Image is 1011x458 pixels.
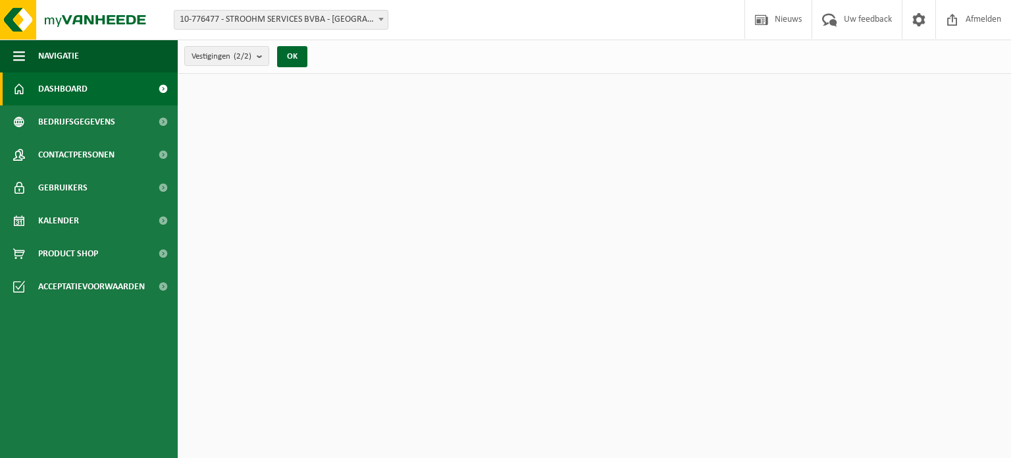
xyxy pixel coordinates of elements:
span: 10-776477 - STROOHM SERVICES BVBA - SCHELLE [174,11,388,29]
span: Product Shop [38,237,98,270]
span: Dashboard [38,72,88,105]
button: Vestigingen(2/2) [184,46,269,66]
span: Vestigingen [192,47,251,67]
span: Acceptatievoorwaarden [38,270,145,303]
span: Navigatie [38,40,79,72]
span: Contactpersonen [38,138,115,171]
span: Kalender [38,204,79,237]
span: Bedrijfsgegevens [38,105,115,138]
span: 10-776477 - STROOHM SERVICES BVBA - SCHELLE [174,10,388,30]
span: Gebruikers [38,171,88,204]
count: (2/2) [234,52,251,61]
button: OK [277,46,307,67]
